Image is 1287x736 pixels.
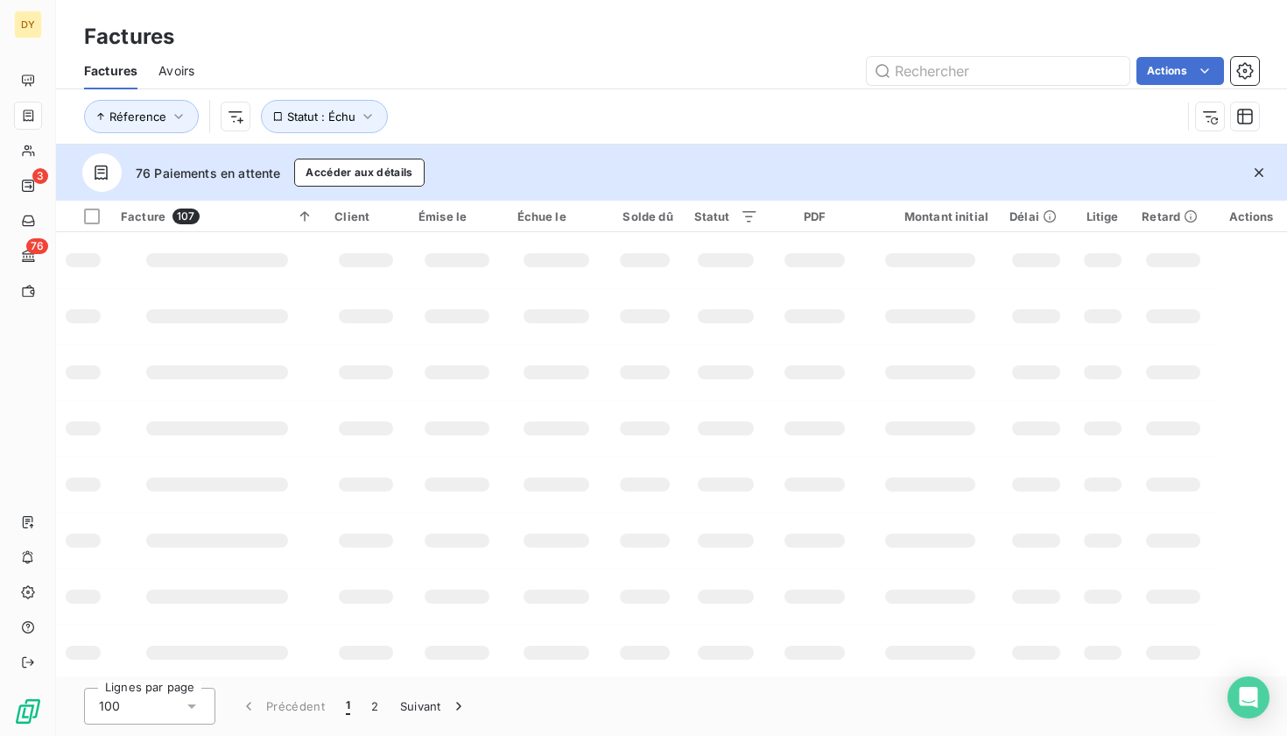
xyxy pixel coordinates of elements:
[109,110,166,124] span: Réference
[517,209,596,223] div: Échue le
[172,209,199,224] span: 107
[335,688,361,725] button: 1
[418,209,496,223] div: Émise le
[84,62,137,80] span: Factures
[867,57,1129,85] input: Rechercher
[361,688,389,725] button: 2
[294,159,424,187] button: Accéder aux détails
[136,164,280,182] span: 76 Paiements en attente
[1226,209,1276,223] div: Actions
[1136,57,1224,85] button: Actions
[229,688,335,725] button: Précédent
[121,209,165,223] span: Facture
[26,238,48,254] span: 76
[14,11,42,39] div: DY
[616,209,673,223] div: Solde dû
[84,100,199,133] button: Réference
[872,209,988,223] div: Montant initial
[261,100,388,133] button: Statut : Échu
[1009,209,1063,223] div: Délai
[1084,209,1121,223] div: Litige
[1227,676,1269,718] div: Open Intercom Messenger
[287,110,355,124] span: Statut : Échu
[779,209,851,223] div: PDF
[32,168,48,184] span: 3
[99,697,120,715] span: 100
[1142,209,1205,223] div: Retard
[346,697,350,715] span: 1
[14,697,42,725] img: Logo LeanPay
[694,209,758,223] div: Statut
[84,21,174,53] h3: Factures
[390,688,478,725] button: Suivant
[158,62,194,80] span: Avoirs
[334,209,397,223] div: Client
